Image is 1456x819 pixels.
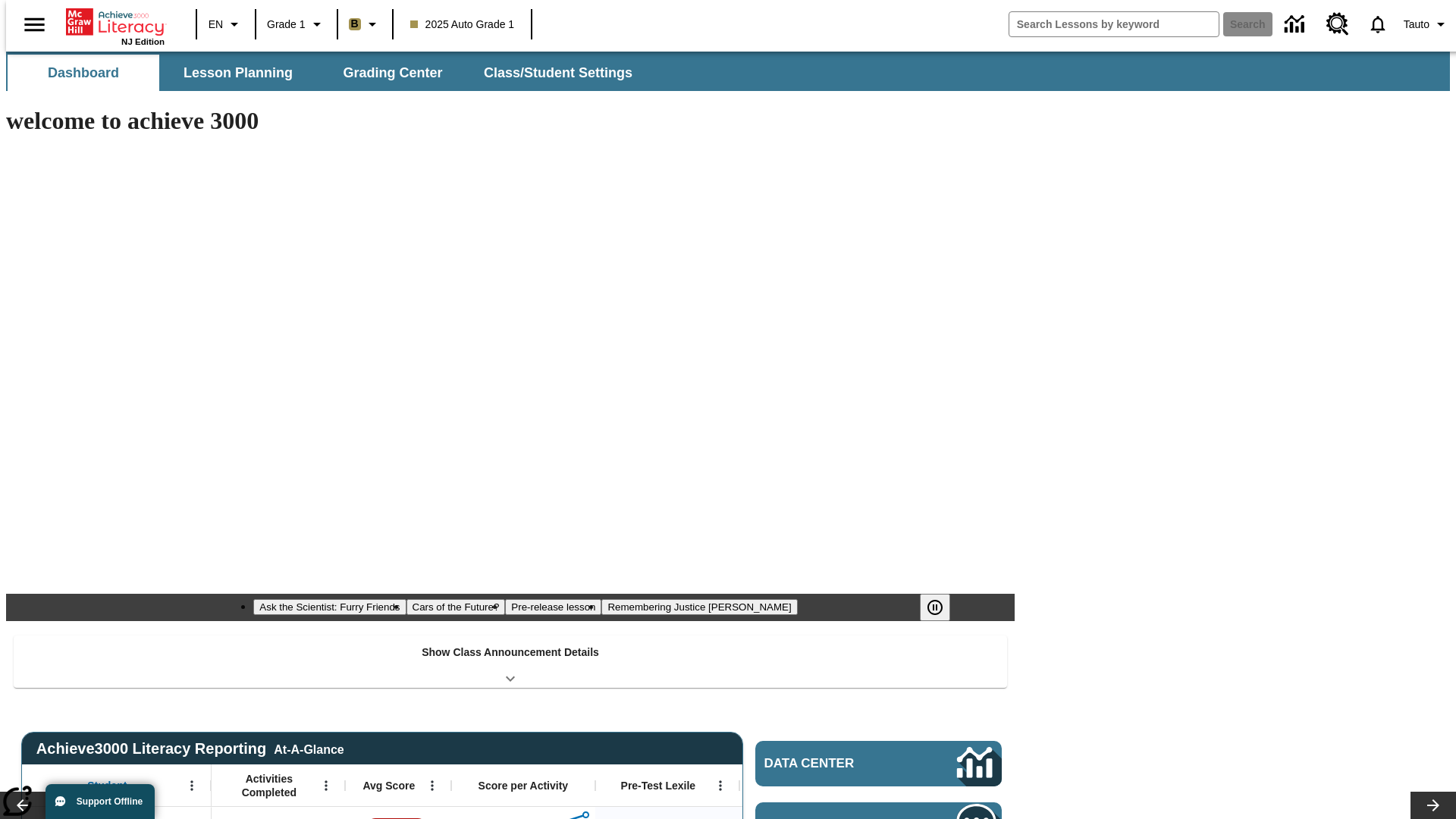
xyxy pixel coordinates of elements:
button: Slide 4 Remembering Justice O'Connor [601,599,797,615]
span: Grade 1 [267,17,306,33]
div: Show Class Announcement Details [14,635,1007,688]
span: 2025 Auto Grade 1 [410,17,515,33]
span: Data Center [764,756,906,771]
button: Pause [920,594,950,621]
button: Slide 2 Cars of the Future? [406,599,506,615]
button: Support Offline [45,784,155,819]
span: Activities Completed [219,772,319,799]
button: Slide 1 Ask the Scientist: Furry Friends [253,599,406,615]
span: Support Offline [77,796,143,807]
button: Open Menu [180,774,203,797]
button: Open side menu [12,2,57,47]
button: Profile/Settings [1398,11,1456,38]
span: B [351,14,359,33]
div: SubNavbar [6,52,1450,91]
span: Pre-Test Lexile [621,779,696,792]
h1: welcome to achieve 3000 [6,107,1015,135]
span: Achieve3000 Literacy Reporting [36,740,344,758]
button: Lesson carousel, Next [1410,792,1456,819]
div: At-A-Glance [274,740,344,757]
p: Show Class Announcement Details [422,645,599,661]
a: Data Center [755,741,1002,786]
a: Home [66,7,165,37]
span: Tauto [1404,17,1429,33]
button: Language: EN, Select a language [202,11,250,38]
div: SubNavbar [6,55,646,91]
span: EN [209,17,223,33]
span: Score per Activity [479,779,569,792]
span: Avg Score [362,779,415,792]
a: Data Center [1276,4,1317,45]
button: Boost Class color is light brown. Change class color [343,11,388,38]
button: Open Menu [315,774,337,797]
a: Notifications [1358,5,1398,44]
input: search field [1009,12,1219,36]
a: Resource Center, Will open in new tab [1317,4,1358,45]
div: Pause [920,594,965,621]
button: Slide 3 Pre-release lesson [505,599,601,615]
button: Lesson Planning [162,55,314,91]
button: Grading Center [317,55,469,91]
button: Open Menu [421,774,444,797]
button: Open Menu [709,774,732,797]
span: NJ Edition [121,37,165,46]
button: Dashboard [8,55,159,91]
button: Class/Student Settings [472,55,645,91]
div: Home [66,5,165,46]
button: Grade: Grade 1, Select a grade [261,11,332,38]
span: Student [87,779,127,792]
